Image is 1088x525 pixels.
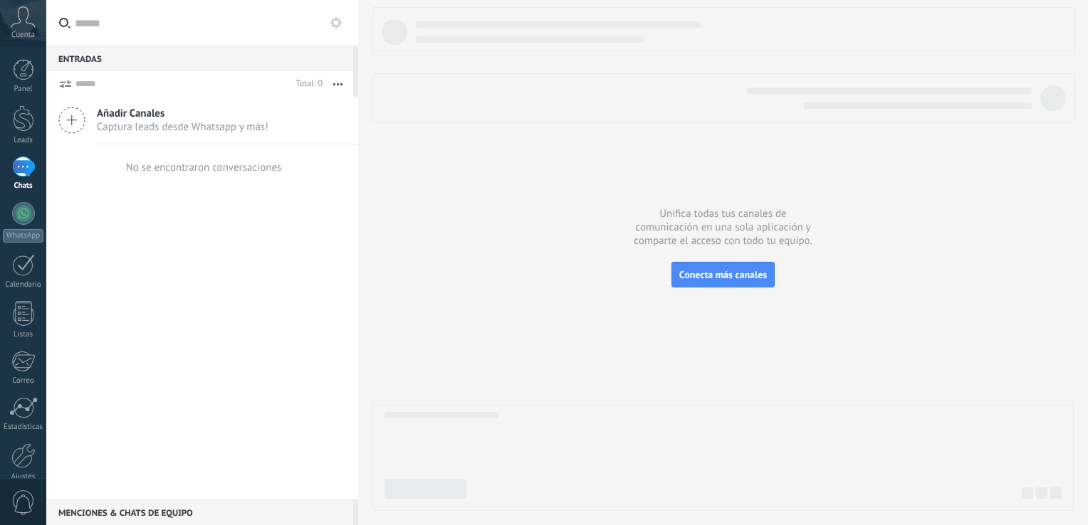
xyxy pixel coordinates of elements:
div: Ajustes [3,472,44,482]
div: Chats [3,181,44,191]
div: Leads [3,136,44,145]
button: Conecta más canales [671,262,775,287]
div: Panel [3,85,44,94]
div: Menciones & Chats de equipo [46,499,353,525]
div: WhatsApp [3,229,43,243]
span: Cuenta [11,31,35,40]
div: Listas [3,330,44,339]
span: Captura leads desde Whatsapp y más! [97,120,268,134]
div: Total: 0 [291,77,323,91]
span: Conecta más canales [679,268,767,281]
div: Calendario [3,280,44,290]
span: Añadir Canales [97,107,268,120]
div: Entradas [46,46,353,71]
div: Correo [3,376,44,386]
div: No se encontraron conversaciones [126,161,282,174]
div: Estadísticas [3,423,44,432]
